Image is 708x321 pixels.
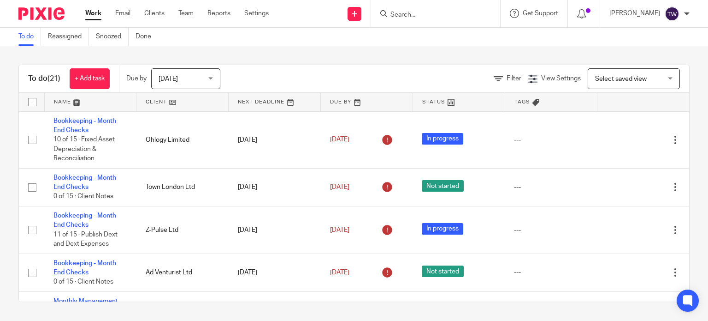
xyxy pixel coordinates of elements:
[330,227,349,233] span: [DATE]
[47,75,60,82] span: (21)
[18,7,65,20] img: Pixie
[330,269,349,276] span: [DATE]
[244,9,269,18] a: Settings
[115,9,130,18] a: Email
[53,279,113,285] span: 0 of 15 · Client Notes
[126,74,147,83] p: Due by
[178,9,194,18] a: Team
[48,28,89,46] a: Reassigned
[136,206,229,254] td: Z-Pulse Ltd
[541,75,581,82] span: View Settings
[665,6,679,21] img: svg%3E
[422,223,463,235] span: In progress
[53,260,116,276] a: Bookkeeping - Month End Checks
[96,28,129,46] a: Snoozed
[159,76,178,82] span: [DATE]
[507,75,521,82] span: Filter
[53,298,118,314] a: Monthly Management Accounts - Master
[514,135,588,145] div: ---
[207,9,230,18] a: Reports
[330,184,349,190] span: [DATE]
[144,9,165,18] a: Clients
[53,231,118,248] span: 11 of 15 · Publish Dext and Dext Expenses
[514,268,588,277] div: ---
[229,111,321,168] td: [DATE]
[422,133,463,145] span: In progress
[514,225,588,235] div: ---
[70,68,110,89] a: + Add task
[514,182,588,192] div: ---
[136,254,229,291] td: Ad Venturist Ltd
[136,28,158,46] a: Done
[229,254,321,291] td: [DATE]
[330,136,349,143] span: [DATE]
[53,175,116,190] a: Bookkeeping - Month End Checks
[53,212,116,228] a: Bookkeeping - Month End Checks
[229,168,321,206] td: [DATE]
[609,9,660,18] p: [PERSON_NAME]
[422,180,464,192] span: Not started
[53,118,116,133] a: Bookkeeping - Month End Checks
[523,10,558,17] span: Get Support
[53,194,113,200] span: 0 of 15 · Client Notes
[85,9,101,18] a: Work
[136,111,229,168] td: Ohlogy Limited
[53,136,115,162] span: 10 of 15 · Fixed Asset Depreciation & Reconciliation
[28,74,60,84] h1: To do
[136,168,229,206] td: Town London Ltd
[422,266,464,277] span: Not started
[389,11,472,19] input: Search
[229,206,321,254] td: [DATE]
[514,99,530,104] span: Tags
[595,76,647,82] span: Select saved view
[18,28,41,46] a: To do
